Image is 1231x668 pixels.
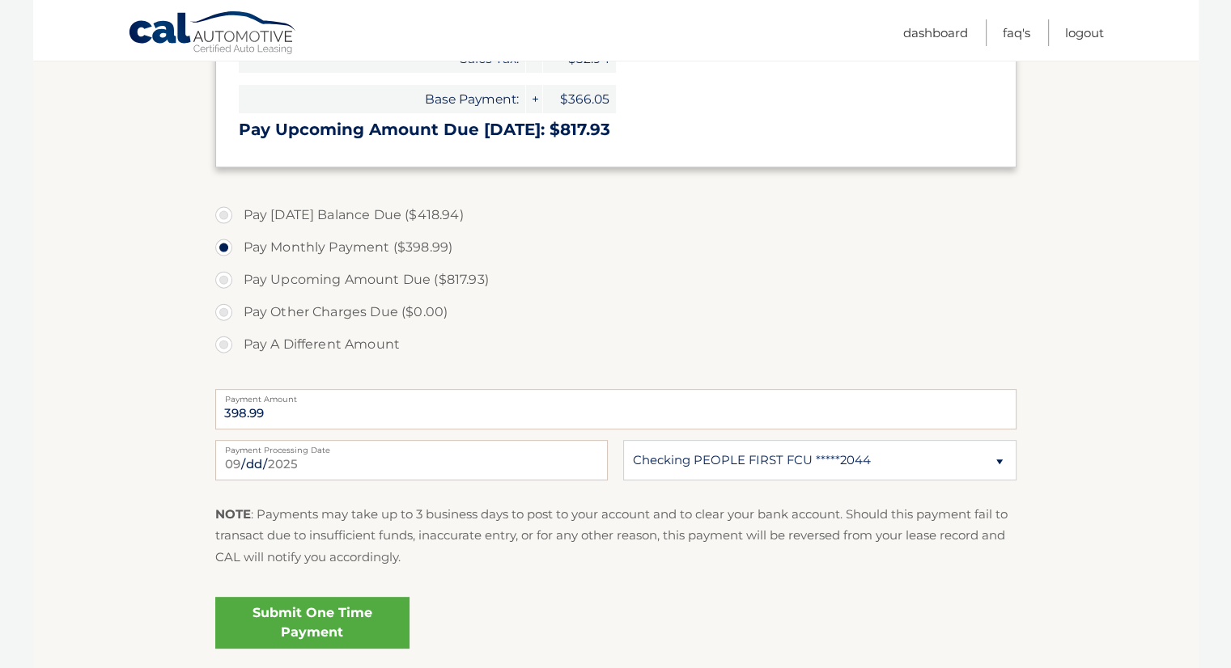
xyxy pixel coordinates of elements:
[239,85,525,113] span: Base Payment:
[1003,19,1030,46] a: FAQ's
[215,328,1017,361] label: Pay A Different Amount
[215,440,608,480] input: Payment Date
[543,85,616,113] span: $366.05
[128,11,298,57] a: Cal Automotive
[215,231,1017,264] label: Pay Monthly Payment ($398.99)
[215,296,1017,328] label: Pay Other Charges Due ($0.00)
[215,506,251,522] strong: NOTE
[215,389,1017,402] label: Payment Amount
[215,389,1017,429] input: Payment Amount
[239,120,993,140] h3: Pay Upcoming Amount Due [DATE]: $817.93
[215,199,1017,231] label: Pay [DATE] Balance Due ($418.94)
[526,85,542,113] span: +
[215,264,1017,296] label: Pay Upcoming Amount Due ($817.93)
[215,440,608,453] label: Payment Processing Date
[1065,19,1104,46] a: Logout
[903,19,968,46] a: Dashboard
[215,504,1017,568] p: : Payments may take up to 3 business days to post to your account and to clear your bank account....
[215,597,410,649] a: Submit One Time Payment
